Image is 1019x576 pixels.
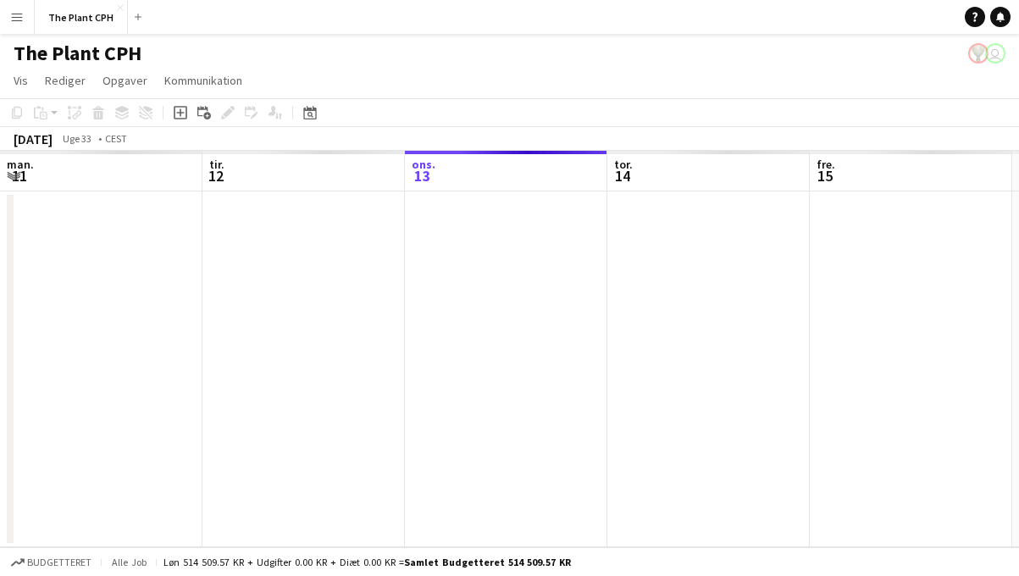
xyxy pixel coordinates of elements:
[102,73,147,88] span: Opgaver
[412,157,435,172] span: ons.
[105,132,127,145] div: CEST
[7,69,35,91] a: Vis
[814,166,835,186] span: 15
[14,41,141,66] h1: The Plant CPH
[38,69,92,91] a: Rediger
[4,166,34,186] span: 11
[8,553,94,572] button: Budgetteret
[614,157,633,172] span: tor.
[968,43,989,64] app-user-avatar: Nanna Rørhøj
[404,556,571,568] span: Samlet budgetteret 514 509.57 KR
[96,69,154,91] a: Opgaver
[209,157,224,172] span: tir.
[158,69,249,91] a: Kommunikation
[14,130,53,147] div: [DATE]
[27,557,91,568] span: Budgetteret
[45,73,86,88] span: Rediger
[7,157,34,172] span: man.
[35,1,128,34] button: The Plant CPH
[817,157,835,172] span: fre.
[164,73,242,88] span: Kommunikation
[985,43,1005,64] app-user-avatar: Magnus Pedersen
[108,556,149,568] span: Alle job
[163,556,571,568] div: Løn 514 509.57 KR + Udgifter 0.00 KR + Diæt 0.00 KR =
[14,73,28,88] span: Vis
[56,132,98,145] span: Uge 33
[207,166,224,186] span: 12
[409,166,435,186] span: 13
[612,166,633,186] span: 14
